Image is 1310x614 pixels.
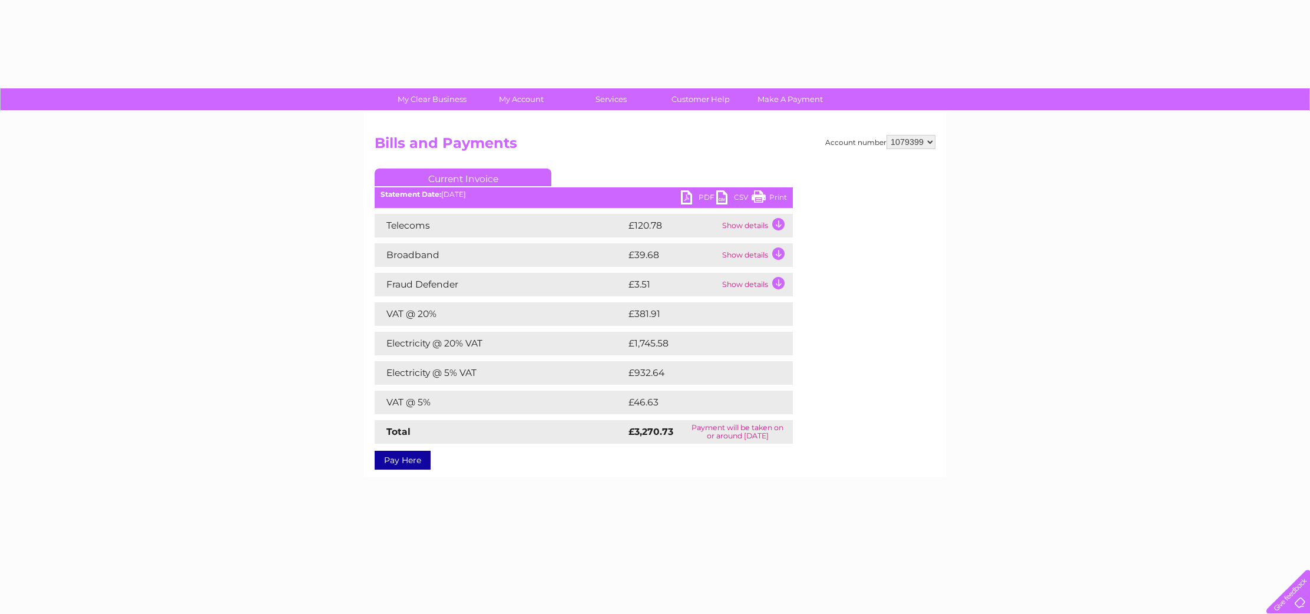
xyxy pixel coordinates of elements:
[719,273,793,296] td: Show details
[383,88,481,110] a: My Clear Business
[375,302,626,326] td: VAT @ 20%
[825,135,935,149] div: Account number
[375,243,626,267] td: Broadband
[563,88,660,110] a: Services
[375,273,626,296] td: Fraud Defender
[375,169,551,186] a: Current Invoice
[375,214,626,237] td: Telecoms
[473,88,570,110] a: My Account
[716,190,752,207] a: CSV
[375,190,793,199] div: [DATE]
[626,391,769,414] td: £46.63
[628,426,673,437] strong: £3,270.73
[375,361,626,385] td: Electricity @ 5% VAT
[626,243,719,267] td: £39.68
[719,243,793,267] td: Show details
[719,214,793,237] td: Show details
[626,302,770,326] td: £381.91
[652,88,749,110] a: Customer Help
[742,88,839,110] a: Make A Payment
[375,451,431,470] a: Pay Here
[375,332,626,355] td: Electricity @ 20% VAT
[752,190,787,207] a: Print
[375,135,935,157] h2: Bills and Payments
[381,190,441,199] b: Statement Date:
[683,420,793,444] td: Payment will be taken on or around [DATE]
[626,332,774,355] td: £1,745.58
[626,273,719,296] td: £3.51
[626,214,719,237] td: £120.78
[375,391,626,414] td: VAT @ 5%
[681,190,716,207] a: PDF
[626,361,772,385] td: £932.64
[386,426,411,437] strong: Total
